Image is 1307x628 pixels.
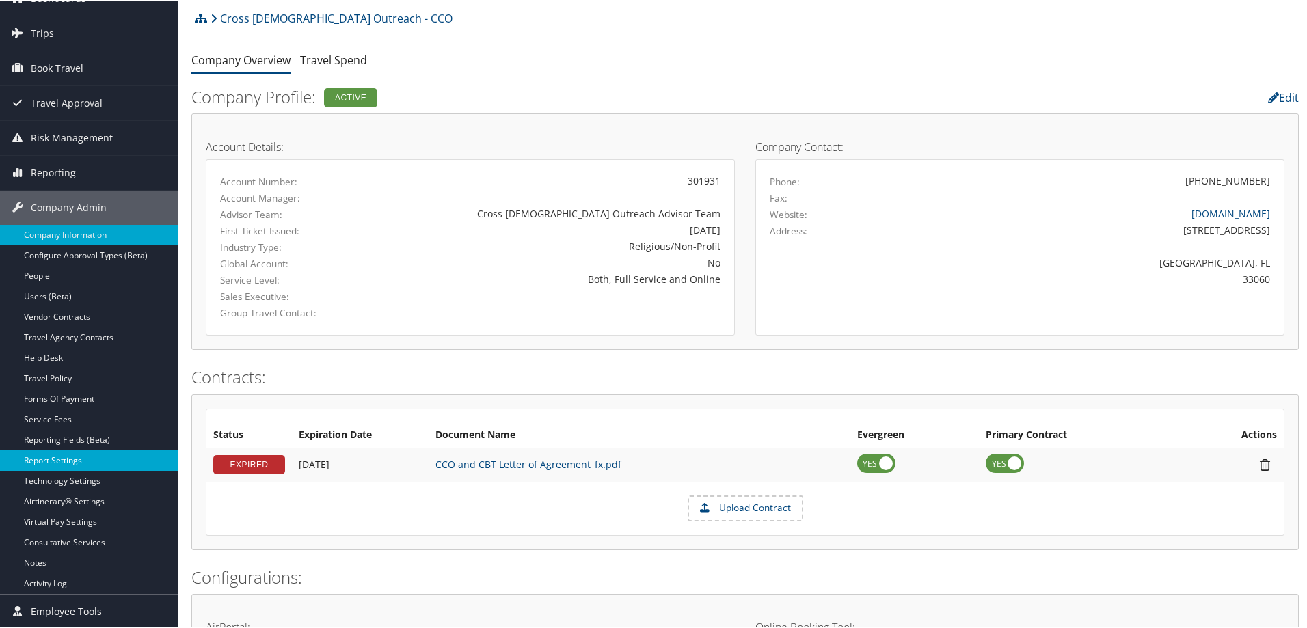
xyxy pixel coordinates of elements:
div: Religious/Non-Profit [394,238,720,252]
span: Travel Approval [31,85,103,119]
label: Upload Contract [689,495,802,519]
label: Sales Executive: [220,288,373,302]
label: Industry Type: [220,239,373,253]
th: Primary Contract [979,422,1180,446]
label: First Ticket Issued: [220,223,373,236]
span: Company Admin [31,189,107,223]
label: Fax: [770,190,787,204]
th: Status [206,422,292,446]
div: 33060 [900,271,1271,285]
label: Service Level: [220,272,373,286]
a: [DOMAIN_NAME] [1191,206,1270,219]
span: Employee Tools [31,593,102,627]
span: Reporting [31,154,76,189]
th: Expiration Date [292,422,429,446]
a: Company Overview [191,51,291,66]
div: EXPIRED [213,454,285,473]
label: Global Account: [220,256,373,269]
div: Active [324,87,377,106]
div: [DATE] [394,221,720,236]
div: [STREET_ADDRESS] [900,221,1271,236]
label: Website: [770,206,807,220]
label: Advisor Team: [220,206,373,220]
h4: Account Details: [206,140,735,151]
label: Group Travel Contact: [220,305,373,318]
div: [GEOGRAPHIC_DATA], FL [900,254,1271,269]
a: Travel Spend [300,51,367,66]
label: Address: [770,223,807,236]
div: Cross [DEMOGRAPHIC_DATA] Outreach Advisor Team [394,205,720,219]
th: Actions [1180,422,1284,446]
label: Account Number: [220,174,373,187]
h4: Company Contact: [755,140,1284,151]
th: Document Name [429,422,850,446]
h2: Contracts: [191,364,1299,387]
a: CCO and CBT Letter of Agreement_fx.pdf [435,456,621,469]
label: Account Manager: [220,190,373,204]
a: Cross [DEMOGRAPHIC_DATA] Outreach - CCO [211,3,453,31]
h2: Configurations: [191,564,1299,588]
div: 301931 [394,172,720,187]
h2: Company Profile: [191,84,923,107]
div: No [394,254,720,269]
label: Phone: [770,174,800,187]
div: Both, Full Service and Online [394,271,720,285]
span: [DATE] [299,456,329,469]
span: Book Travel [31,50,83,84]
span: Risk Management [31,120,113,154]
i: Remove Contract [1253,456,1277,471]
span: Trips [31,15,54,49]
div: Add/Edit Date [299,457,422,469]
div: [PHONE_NUMBER] [1185,172,1270,187]
th: Evergreen [850,422,979,446]
a: Edit [1268,89,1299,104]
